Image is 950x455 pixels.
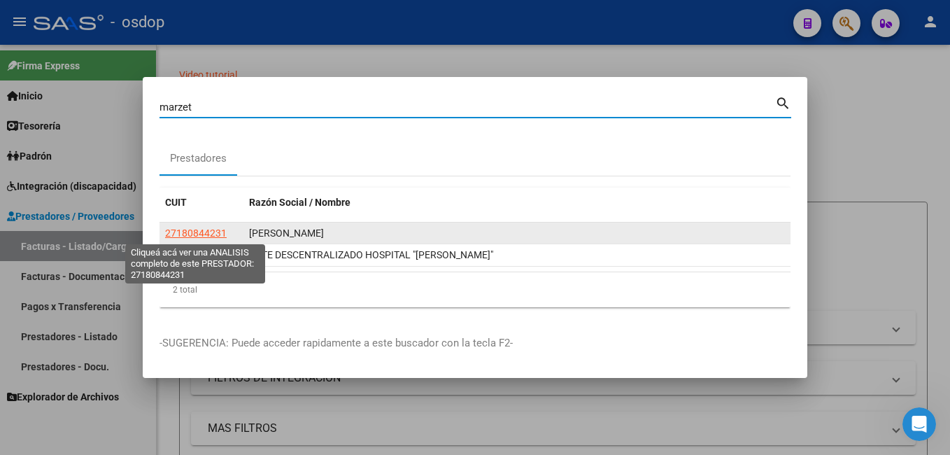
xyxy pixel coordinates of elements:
[165,227,227,239] span: 27180844231
[170,150,227,167] div: Prestadores
[249,197,350,208] span: Razón Social / Nombre
[159,272,791,307] div: 2 total
[165,197,187,208] span: CUIT
[243,188,791,218] datatable-header-cell: Razón Social / Nombre
[165,249,227,260] span: 30664615424
[249,225,785,241] div: [PERSON_NAME]
[249,247,785,263] div: ENTE DESCENTRALIZADO HOSPITAL "[PERSON_NAME]"
[775,94,791,111] mat-icon: search
[159,335,791,351] p: -SUGERENCIA: Puede acceder rapidamente a este buscador con la tecla F2-
[902,407,936,441] iframe: Intercom live chat
[159,188,243,218] datatable-header-cell: CUIT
